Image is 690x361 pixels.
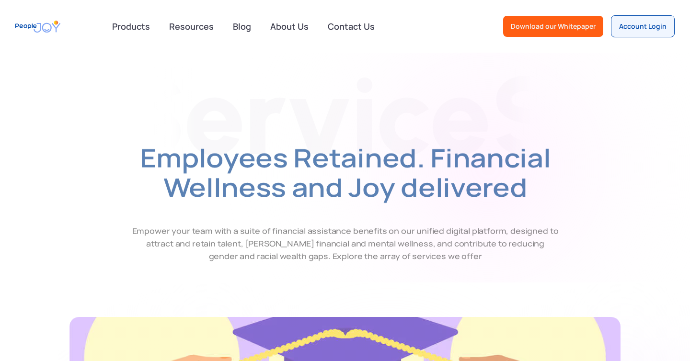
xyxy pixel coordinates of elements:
div: Products [106,17,156,36]
div: Account Login [619,22,667,31]
a: Blog [227,16,257,37]
p: Empower your team with a suite of financial assistance benefits on our unified digital platform, ... [131,214,559,262]
a: Contact Us [322,16,380,37]
a: About Us [264,16,314,37]
a: Resources [163,16,219,37]
h1: Employees Retained. Financial Wellness and Joy delivered [131,143,559,202]
div: Download our Whitepaper [511,22,596,31]
a: Account Login [611,15,675,37]
a: Download our Whitepaper [503,16,603,37]
a: home [15,16,60,37]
